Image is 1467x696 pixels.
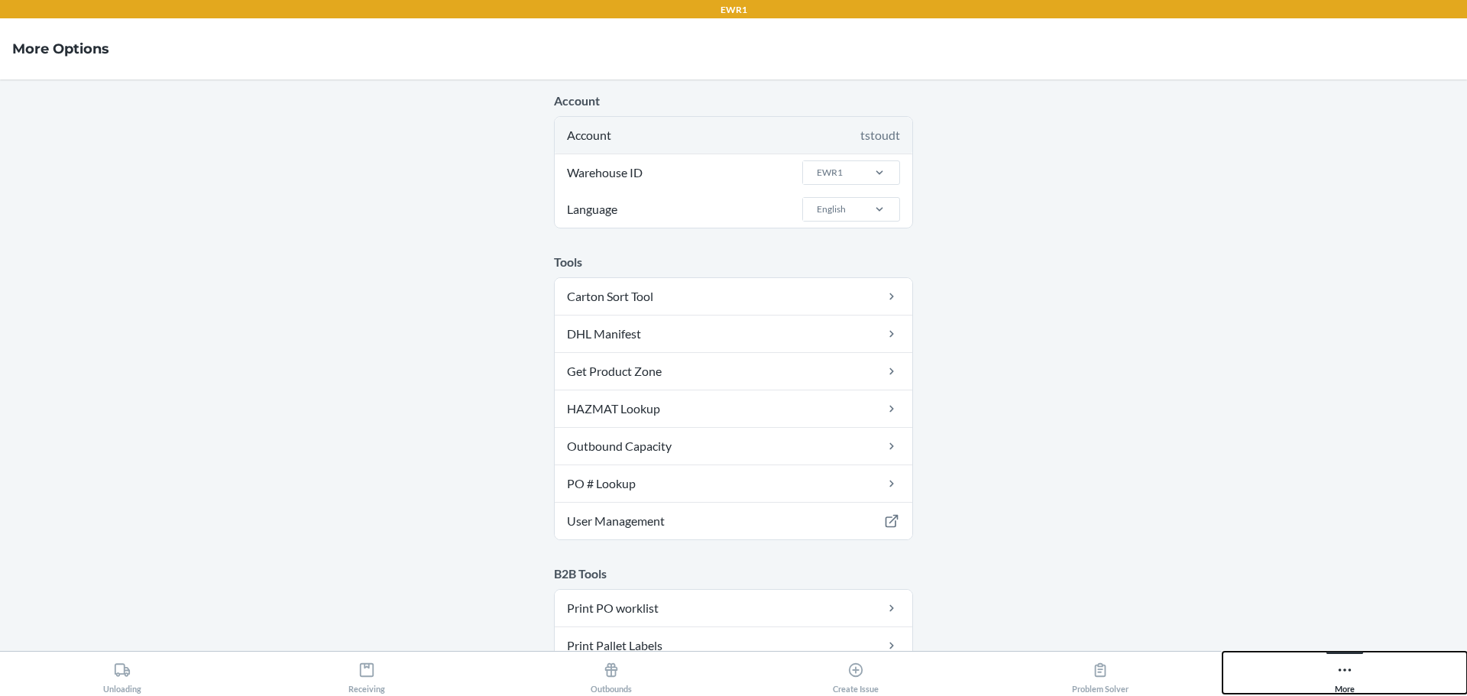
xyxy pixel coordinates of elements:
button: Receiving [244,652,489,694]
h4: More Options [12,39,109,59]
a: Print Pallet Labels [555,627,912,664]
div: Outbounds [591,656,632,694]
p: Tools [554,253,913,271]
a: Carton Sort Tool [555,278,912,315]
span: Warehouse ID [565,154,645,191]
a: Get Product Zone [555,353,912,390]
p: Account [554,92,913,110]
a: User Management [555,503,912,539]
p: EWR1 [721,3,747,17]
button: Create Issue [733,652,978,694]
div: Problem Solver [1072,656,1129,694]
div: EWR1 [817,166,843,180]
div: English [817,202,846,216]
input: Warehouse IDEWR1 [815,166,817,180]
div: Create Issue [833,656,879,694]
div: tstoudt [860,126,900,144]
button: Outbounds [489,652,733,694]
a: PO # Lookup [555,465,912,502]
button: Problem Solver [978,652,1222,694]
span: Language [565,191,620,228]
div: Receiving [348,656,385,694]
div: Unloading [103,656,141,694]
div: Account [555,117,912,154]
a: Outbound Capacity [555,428,912,465]
a: HAZMAT Lookup [555,390,912,427]
a: Print PO worklist [555,590,912,626]
button: More [1222,652,1467,694]
p: B2B Tools [554,565,913,583]
a: DHL Manifest [555,316,912,352]
div: More [1335,656,1355,694]
input: LanguageEnglish [815,202,817,216]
